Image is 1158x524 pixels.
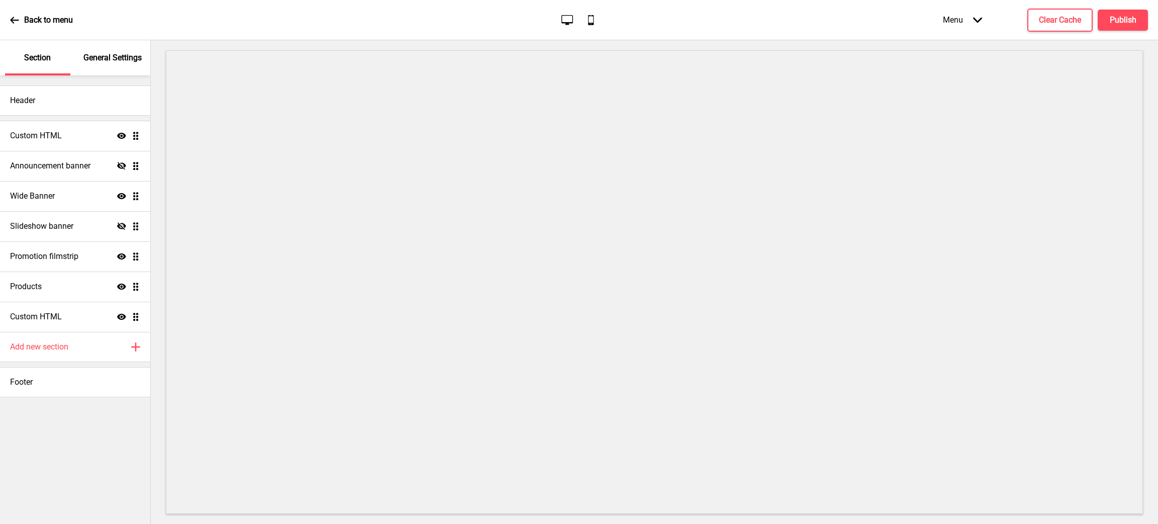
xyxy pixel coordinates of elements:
h4: Wide Banner [10,191,55,202]
h4: Custom HTML [10,311,62,322]
div: Menu [933,5,992,35]
button: Clear Cache [1027,9,1093,32]
h4: Custom HTML [10,130,62,141]
h4: Footer [10,377,33,388]
p: Section [24,52,51,63]
h4: Publish [1110,15,1136,26]
h4: Slideshow banner [10,221,73,232]
button: Publish [1098,10,1148,31]
a: Back to menu [10,7,73,34]
p: General Settings [83,52,142,63]
h4: Products [10,281,42,292]
h4: Clear Cache [1039,15,1081,26]
h4: Add new section [10,341,68,353]
h4: Promotion filmstrip [10,251,78,262]
h4: Announcement banner [10,160,90,171]
h4: Header [10,95,35,106]
p: Back to menu [24,15,73,26]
